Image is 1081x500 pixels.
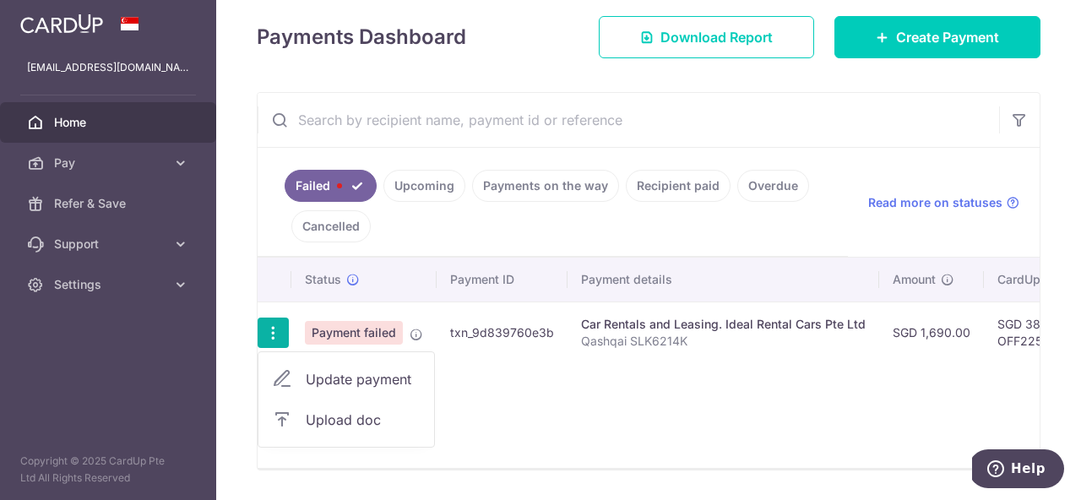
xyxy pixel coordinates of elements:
[626,170,731,202] a: Recipient paid
[285,170,377,202] a: Failed
[660,27,773,47] span: Download Report
[868,194,1019,211] a: Read more on statuses
[27,59,189,76] p: [EMAIL_ADDRESS][DOMAIN_NAME]
[568,258,879,302] th: Payment details
[305,271,341,288] span: Status
[581,333,866,350] p: Qashqai SLK6214K
[257,22,466,52] h4: Payments Dashboard
[305,321,403,345] span: Payment failed
[472,170,619,202] a: Payments on the way
[437,302,568,363] td: txn_9d839760e3b
[834,16,1040,58] a: Create Payment
[896,27,999,47] span: Create Payment
[258,93,999,147] input: Search by recipient name, payment id or reference
[893,271,936,288] span: Amount
[383,170,465,202] a: Upcoming
[54,276,166,293] span: Settings
[54,195,166,212] span: Refer & Save
[868,194,1002,211] span: Read more on statuses
[20,14,103,34] img: CardUp
[54,114,166,131] span: Home
[599,16,814,58] a: Download Report
[54,236,166,253] span: Support
[437,258,568,302] th: Payment ID
[581,316,866,333] div: Car Rentals and Leasing. Ideal Rental Cars Pte Ltd
[54,155,166,171] span: Pay
[879,302,984,363] td: SGD 1,690.00
[972,449,1064,492] iframe: Opens a widget where you can find more information
[997,271,1062,288] span: CardUp fee
[291,210,371,242] a: Cancelled
[737,170,809,202] a: Overdue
